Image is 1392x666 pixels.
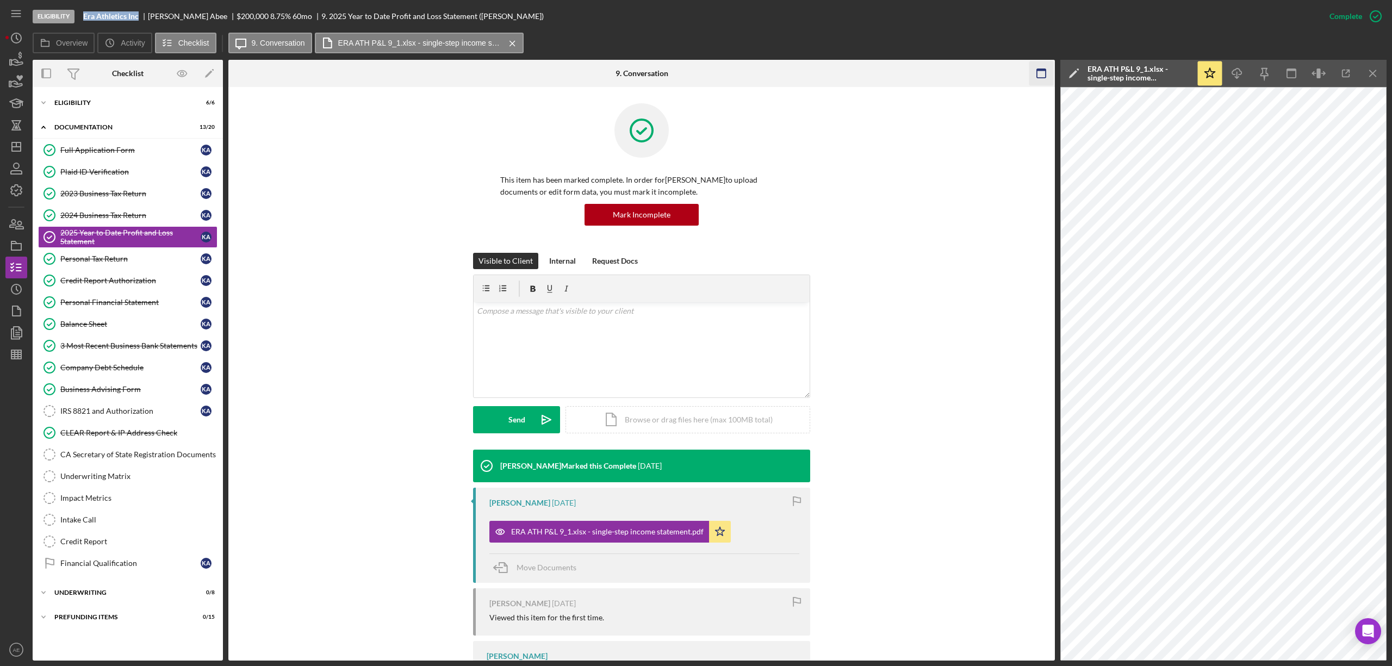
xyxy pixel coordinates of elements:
a: Balance SheetKA [38,313,217,335]
div: K A [201,558,212,569]
div: Intake Call [60,515,217,524]
div: CLEAR Report & IP Address Check [60,428,217,437]
div: 9. 2025 Year to Date Profit and Loss Statement ([PERSON_NAME]) [321,12,544,21]
label: Overview [56,39,88,47]
div: K A [201,166,212,177]
div: Balance Sheet [60,320,201,328]
p: This item has been marked complete. In order for [PERSON_NAME] to upload documents or edit form d... [500,174,783,198]
div: Financial Qualification [60,559,201,568]
label: Activity [121,39,145,47]
div: [PERSON_NAME] [487,652,548,661]
button: Overview [33,33,95,53]
div: Open Intercom Messenger [1355,618,1381,644]
div: IRS 8821 and Authorization [60,407,201,415]
div: K A [201,406,212,416]
time: 2025-09-30 17:17 [638,462,662,470]
div: [PERSON_NAME] Abee [148,12,237,21]
div: 6 / 6 [195,99,215,106]
div: Mark Incomplete [613,204,670,226]
span: $200,000 [237,11,269,21]
a: 2025 Year to Date Profit and Loss StatementKA [38,226,217,248]
div: Eligibility [33,10,74,23]
a: CLEAR Report & IP Address Check [38,422,217,444]
button: AE [5,639,27,661]
div: K A [201,340,212,351]
div: Business Advising Form [60,385,201,394]
button: Request Docs [587,253,643,269]
div: K A [201,188,212,199]
div: 9. Conversation [616,69,668,78]
span: Move Documents [517,563,576,572]
div: ERA ATH P&L 9_1.xlsx - single-step income statement.pdf [511,527,704,536]
div: Visible to Client [478,253,533,269]
div: Checklist [112,69,144,78]
a: Personal Tax ReturnKA [38,248,217,270]
div: 2024 Business Tax Return [60,211,201,220]
div: Internal [549,253,576,269]
div: 60 mo [293,12,312,21]
a: Financial QualificationKA [38,552,217,574]
button: Visible to Client [473,253,538,269]
div: CA Secretary of State Registration Documents [60,450,217,459]
div: K A [201,297,212,308]
div: [PERSON_NAME] Marked this Complete [500,462,636,470]
div: Documentation [54,124,188,130]
label: ERA ATH P&L 9_1.xlsx - single-step income statement.pdf [338,39,501,47]
div: 3 Most Recent Business Bank Statements [60,341,201,350]
div: Send [508,406,525,433]
div: [PERSON_NAME] [489,499,550,507]
button: Send [473,406,560,433]
div: Personal Tax Return [60,254,201,263]
time: 2025-09-30 16:40 [552,599,576,608]
a: Personal Financial StatementKA [38,291,217,313]
div: K A [201,253,212,264]
div: Eligibility [54,99,188,106]
text: AE [13,647,20,653]
a: Business Advising FormKA [38,378,217,400]
div: K A [201,232,212,242]
div: ERA ATH P&L 9_1.xlsx - single-step income statement.pdf [1087,65,1191,82]
div: 2025 Year to Date Profit and Loss Statement [60,228,201,246]
div: 13 / 20 [195,124,215,130]
button: Activity [97,33,152,53]
div: Viewed this item for the first time. [489,613,604,622]
div: K A [201,145,212,155]
div: 8.75 % [270,12,291,21]
a: CA Secretary of State Registration Documents [38,444,217,465]
div: Underwriting Matrix [60,472,217,481]
div: K A [201,362,212,373]
div: Personal Financial Statement [60,298,201,307]
a: Credit Report [38,531,217,552]
a: Intake Call [38,509,217,531]
div: K A [201,319,212,329]
div: Credit Report [60,537,217,546]
a: IRS 8821 and AuthorizationKA [38,400,217,422]
div: Credit Report Authorization [60,276,201,285]
a: Impact Metrics [38,487,217,509]
label: 9. Conversation [252,39,305,47]
div: 0 / 8 [195,589,215,596]
div: K A [201,210,212,221]
div: Impact Metrics [60,494,217,502]
div: Request Docs [592,253,638,269]
a: 2023 Business Tax ReturnKA [38,183,217,204]
button: Mark Incomplete [585,204,699,226]
label: Checklist [178,39,209,47]
div: Company Debt Schedule [60,363,201,372]
time: 2025-09-30 16:41 [552,499,576,507]
div: 2023 Business Tax Return [60,189,201,198]
a: Full Application FormKA [38,139,217,161]
div: 0 / 15 [195,614,215,620]
button: Checklist [155,33,216,53]
div: Prefunding Items [54,614,188,620]
div: Complete [1329,5,1362,27]
a: Credit Report AuthorizationKA [38,270,217,291]
div: K A [201,275,212,286]
div: Full Application Form [60,146,201,154]
a: 3 Most Recent Business Bank StatementsKA [38,335,217,357]
button: Internal [544,253,581,269]
button: 9. Conversation [228,33,312,53]
button: ERA ATH P&L 9_1.xlsx - single-step income statement.pdf [315,33,524,53]
div: Underwriting [54,589,188,596]
button: ERA ATH P&L 9_1.xlsx - single-step income statement.pdf [489,521,731,543]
